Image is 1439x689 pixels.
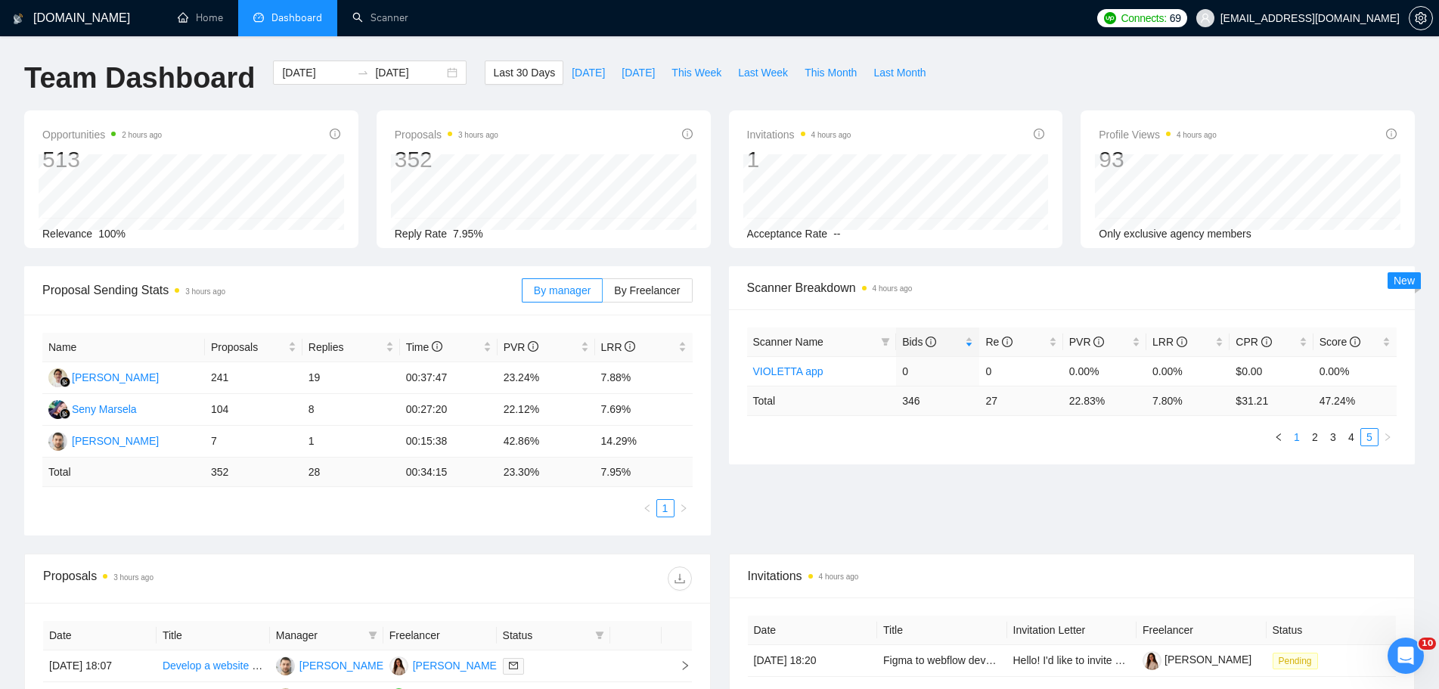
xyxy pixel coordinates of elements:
span: Last Week [738,64,788,81]
span: Scanner Name [753,336,823,348]
td: 241 [205,362,302,394]
a: [PERSON_NAME] [1143,653,1251,666]
span: PVR [1069,336,1105,348]
a: 5 [1361,429,1378,445]
span: download [668,573,691,585]
div: [PERSON_NAME] [72,433,159,449]
a: setting [1409,12,1433,24]
input: Start date [282,64,351,81]
a: HB[PERSON_NAME] [389,659,500,671]
li: 3 [1324,428,1342,446]
span: This Month [805,64,857,81]
span: left [643,504,652,513]
td: 19 [302,362,400,394]
time: 2 hours ago [122,131,162,139]
time: 3 hours ago [113,573,154,582]
span: info-circle [1386,129,1397,139]
td: Total [747,386,897,415]
span: info-circle [432,341,442,352]
span: Manager [276,627,362,644]
a: searchScanner [352,11,408,24]
div: Proposals [43,566,368,591]
span: info-circle [1034,129,1044,139]
img: SM [48,400,67,419]
td: 0.00% [1313,356,1397,386]
a: Figma to webflow developper [883,654,1021,666]
a: 3 [1325,429,1341,445]
iframe: Intercom live chat [1388,638,1424,674]
td: 0.00% [1146,356,1230,386]
th: Date [43,621,157,650]
td: 28 [302,458,400,487]
span: swap-right [357,67,369,79]
span: Re [985,336,1013,348]
td: 8 [302,394,400,426]
td: $0.00 [1230,356,1313,386]
div: [PERSON_NAME] [413,657,500,674]
button: download [668,566,692,591]
button: setting [1409,6,1433,30]
img: HB [389,656,408,675]
span: Acceptance Rate [747,228,828,240]
li: Previous Page [1270,428,1288,446]
img: upwork-logo.png [1104,12,1116,24]
td: Total [42,458,205,487]
div: 93 [1099,145,1217,174]
time: 3 hours ago [458,131,498,139]
td: 00:15:38 [400,426,498,458]
a: SMSeny Marsela [48,402,137,414]
a: 2 [1307,429,1323,445]
th: Manager [270,621,383,650]
a: Develop a website on Wordpress [163,660,318,672]
button: [DATE] [563,61,613,85]
td: 22.12% [498,394,595,426]
td: 42.86% [498,426,595,458]
span: filter [878,331,893,353]
td: 7.80 % [1146,386,1230,415]
li: 1 [1288,428,1306,446]
span: Proposal Sending Stats [42,281,522,299]
button: [DATE] [613,61,663,85]
a: YB[PERSON_NAME] [276,659,386,671]
div: 513 [42,145,162,174]
span: Connects: [1121,10,1166,26]
span: info-circle [528,341,538,352]
span: Invitations [747,126,851,144]
span: CPR [1236,336,1271,348]
span: right [679,504,688,513]
button: This Week [663,61,730,85]
th: Replies [302,333,400,362]
span: Proposals [395,126,498,144]
a: 1 [1289,429,1305,445]
span: LRR [1152,336,1187,348]
a: YB[PERSON_NAME] [48,434,159,446]
span: info-circle [625,341,635,352]
li: Next Page [1379,428,1397,446]
img: gigradar-bm.png [60,408,70,419]
th: Title [877,616,1007,645]
td: Develop a website on Wordpress [157,650,270,682]
td: 7.69% [595,394,693,426]
input: End date [375,64,444,81]
td: $ 31.21 [1230,386,1313,415]
span: By manager [534,284,591,296]
span: Profile Views [1099,126,1217,144]
span: Dashboard [271,11,322,24]
span: right [668,660,690,671]
td: 104 [205,394,302,426]
span: Reply Rate [395,228,447,240]
a: 1 [657,500,674,517]
span: to [357,67,369,79]
span: filter [881,337,890,346]
th: Name [42,333,205,362]
th: Date [748,616,878,645]
span: info-circle [330,129,340,139]
span: Proposals [211,339,285,355]
th: Freelancer [383,621,497,650]
h1: Team Dashboard [24,61,255,96]
td: 14.29% [595,426,693,458]
li: 2 [1306,428,1324,446]
span: setting [1410,12,1432,24]
span: info-circle [1002,337,1013,347]
span: info-circle [1177,337,1187,347]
